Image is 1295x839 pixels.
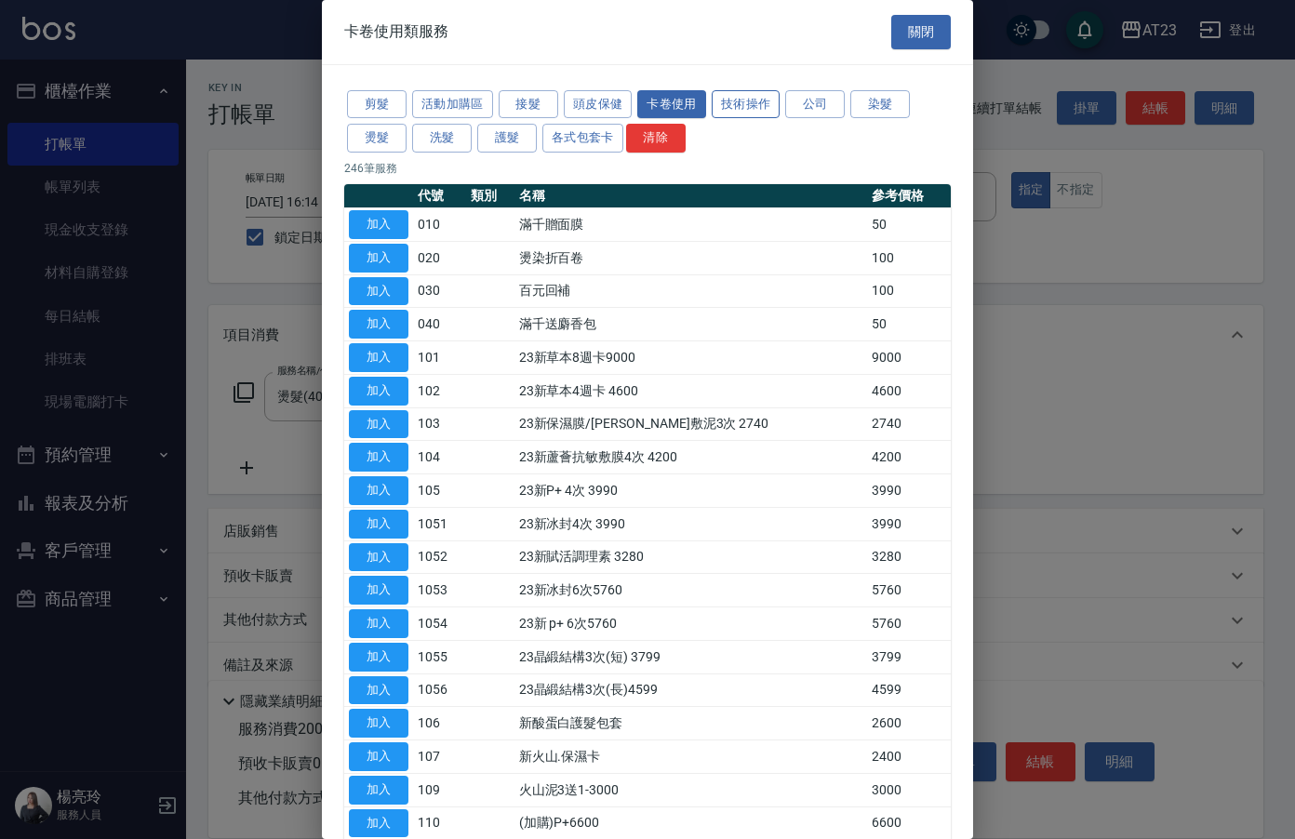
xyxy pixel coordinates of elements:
td: 101 [413,341,466,375]
th: 類別 [466,184,514,208]
th: 代號 [413,184,466,208]
button: 加入 [349,377,408,406]
button: 加入 [349,343,408,372]
td: 23新草本4週卡 4600 [514,374,868,407]
td: 新酸蛋白護髮包套 [514,707,868,740]
button: 加入 [349,410,408,439]
td: 火山泥3送1-3000 [514,773,868,806]
button: 加入 [349,643,408,672]
td: 040 [413,308,466,341]
td: 104 [413,441,466,474]
td: 新火山.保濕卡 [514,740,868,774]
button: 清除 [626,124,686,153]
td: 2600 [867,707,951,740]
td: 23新 p+ 6次5760 [514,607,868,641]
td: 23晶緞結構3次(長)4599 [514,673,868,707]
td: 23新冰封6次5760 [514,574,868,607]
td: 23新保濕膜/[PERSON_NAME]敷泥3次 2740 [514,407,868,441]
th: 參考價格 [867,184,951,208]
button: 護髮 [477,124,537,153]
button: 加入 [349,742,408,771]
td: 23新P+ 4次 3990 [514,474,868,508]
td: 3799 [867,640,951,673]
td: 010 [413,208,466,242]
td: 1051 [413,507,466,540]
button: 各式包套卡 [542,124,623,153]
button: 加入 [349,709,408,738]
button: 加入 [349,310,408,339]
td: 23新賦活調理素 3280 [514,540,868,574]
td: 1052 [413,540,466,574]
td: 50 [867,308,951,341]
button: 加入 [349,210,408,239]
td: 3280 [867,540,951,574]
button: 公司 [785,90,845,119]
button: 加入 [349,609,408,638]
td: 滿千贈面膜 [514,208,868,242]
button: 加入 [349,244,408,273]
button: 加入 [349,776,408,805]
td: 1055 [413,640,466,673]
button: 加入 [349,510,408,539]
button: 接髮 [499,90,558,119]
td: 106 [413,707,466,740]
button: 活動加購區 [412,90,493,119]
button: 卡卷使用 [637,90,706,119]
button: 燙髮 [347,124,407,153]
th: 名稱 [514,184,868,208]
td: 020 [413,241,466,274]
td: 3990 [867,507,951,540]
td: 滿千送麝香包 [514,308,868,341]
button: 加入 [349,576,408,605]
td: 23晶緞結構3次(短) 3799 [514,640,868,673]
button: 加入 [349,277,408,306]
td: 23新蘆薈抗敏敷膜4次 4200 [514,441,868,474]
td: 1053 [413,574,466,607]
button: 關閉 [891,15,951,49]
td: 2740 [867,407,951,441]
td: 50 [867,208,951,242]
td: 2400 [867,740,951,774]
td: 4600 [867,374,951,407]
button: 加入 [349,809,408,838]
td: 109 [413,773,466,806]
td: 102 [413,374,466,407]
td: 103 [413,407,466,441]
td: 5760 [867,574,951,607]
button: 染髮 [850,90,910,119]
td: 23新草本8週卡9000 [514,341,868,375]
button: 頭皮保健 [564,90,633,119]
td: 105 [413,474,466,508]
td: 3990 [867,474,951,508]
td: 107 [413,740,466,774]
td: 百元回補 [514,274,868,308]
button: 加入 [349,476,408,505]
button: 加入 [349,543,408,572]
button: 加入 [349,676,408,705]
button: 剪髮 [347,90,407,119]
button: 加入 [349,443,408,472]
td: 燙染折百卷 [514,241,868,274]
span: 卡卷使用類服務 [344,22,448,41]
td: 1056 [413,673,466,707]
td: 4599 [867,673,951,707]
td: 3000 [867,773,951,806]
p: 246 筆服務 [344,160,951,177]
td: 9000 [867,341,951,375]
button: 技術操作 [712,90,781,119]
td: 100 [867,274,951,308]
td: 030 [413,274,466,308]
td: 1054 [413,607,466,641]
td: 4200 [867,441,951,474]
td: 23新冰封4次 3990 [514,507,868,540]
td: 5760 [867,607,951,641]
td: 100 [867,241,951,274]
button: 洗髮 [412,124,472,153]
